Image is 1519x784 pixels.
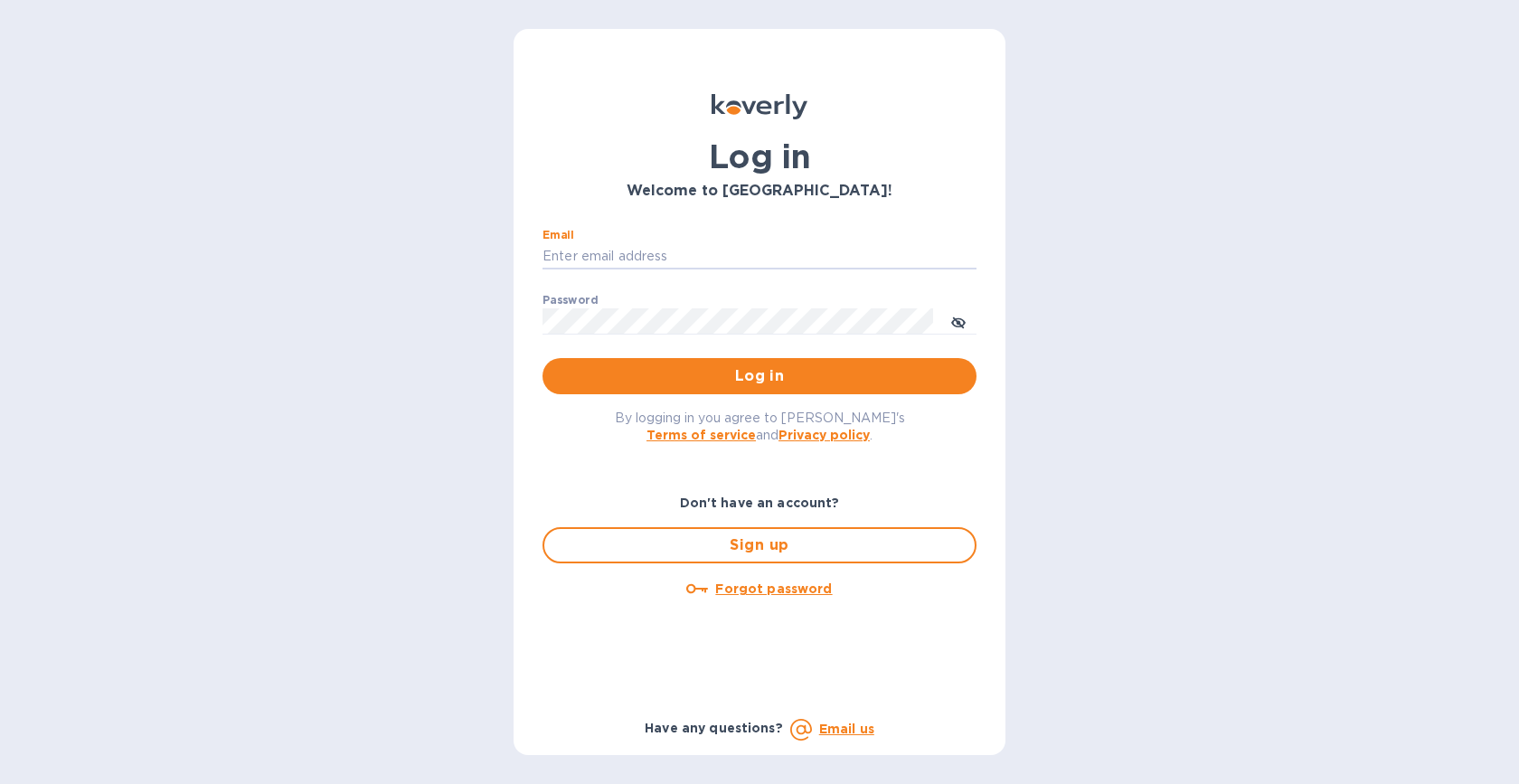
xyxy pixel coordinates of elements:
h3: Welcome to [GEOGRAPHIC_DATA]! [542,183,976,200]
input: Enter email address [542,243,976,270]
img: Koverly [712,94,807,119]
span: Log in [557,365,962,387]
a: Email us [819,722,874,736]
label: Email [542,230,574,241]
button: Sign up [542,527,976,563]
a: Privacy policy [778,428,870,442]
a: Terms of service [646,428,756,442]
u: Forgot password [715,581,832,596]
button: Log in [542,358,976,394]
button: toggle password visibility [940,303,976,339]
span: Sign up [559,534,960,556]
label: Password [542,295,598,306]
b: Don't have an account? [680,496,840,510]
h1: Log in [542,137,976,175]
span: By logging in you agree to [PERSON_NAME]'s and . [615,411,905,442]
b: Have any questions? [645,721,783,735]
